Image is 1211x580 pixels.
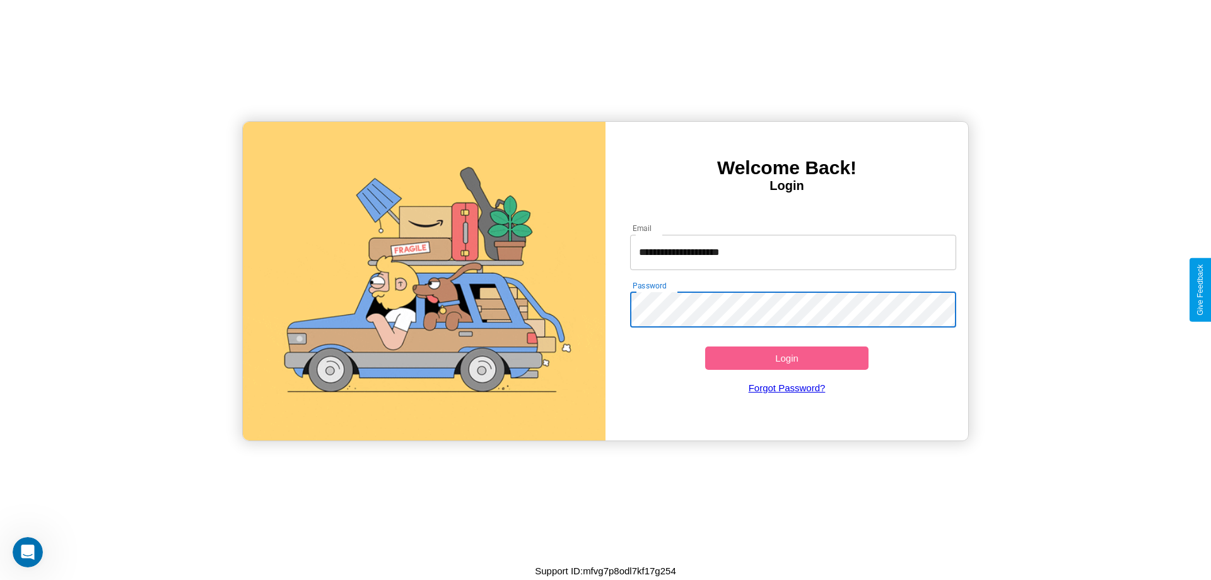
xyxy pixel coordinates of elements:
img: gif [243,122,605,441]
div: Give Feedback [1196,264,1205,316]
label: Password [633,280,666,291]
button: Login [705,346,869,370]
h3: Welcome Back! [605,157,968,179]
iframe: Intercom live chat [13,537,43,567]
a: Forgot Password? [624,370,951,406]
label: Email [633,223,652,234]
p: Support ID: mfvg7p8odl7kf17g254 [535,562,676,579]
h4: Login [605,179,968,193]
